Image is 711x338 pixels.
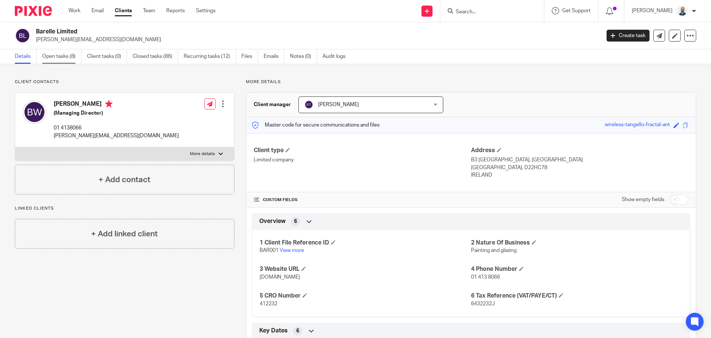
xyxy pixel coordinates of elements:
[15,49,37,64] a: Details
[260,248,278,253] span: BAR001
[260,301,277,306] span: 412232
[15,28,30,43] img: svg%3E
[455,9,522,16] input: Search
[605,121,670,129] div: wireless-tangello-fractal-ant
[254,147,471,154] h4: Client type
[91,7,104,14] a: Email
[323,49,351,64] a: Audit logs
[471,301,495,306] span: 6432232J
[69,7,80,14] a: Work
[607,30,650,42] a: Create task
[184,49,236,64] a: Recurring tasks (12)
[241,49,258,64] a: Files
[259,217,286,225] span: Overview
[190,151,215,157] p: More details
[471,147,688,154] h4: Address
[296,327,299,335] span: 6
[471,156,688,164] p: B3 [GEOGRAPHIC_DATA], [GEOGRAPHIC_DATA]
[254,101,291,108] h3: Client manager
[91,228,158,240] h4: + Add linked client
[54,100,179,109] h4: [PERSON_NAME]
[304,100,313,109] img: svg%3E
[99,174,150,186] h4: + Add contact
[42,49,81,64] a: Open tasks (8)
[471,248,517,253] span: Painting and glazing
[632,7,672,14] p: [PERSON_NAME]
[318,102,359,107] span: [PERSON_NAME]
[471,164,688,171] p: [GEOGRAPHIC_DATA], D22HC78
[562,8,591,13] span: Get Support
[676,5,688,17] img: Mark%20LI%20profiler.png
[260,292,471,300] h4: 5 CRO Number
[252,121,380,129] p: Master code for secure communications and files
[15,79,234,85] p: Client contacts
[294,218,297,225] span: 6
[471,239,682,247] h4: 2 Nature Of Business
[264,49,284,64] a: Emails
[36,36,595,43] p: [PERSON_NAME][EMAIL_ADDRESS][DOMAIN_NAME]
[471,265,682,273] h4: 4 Phone Number
[260,265,471,273] h4: 3 Website URL
[87,49,127,64] a: Client tasks (0)
[36,28,484,36] h2: Barelle Limited
[471,171,688,179] p: IRELAND
[196,7,216,14] a: Settings
[54,109,179,117] h5: (Managing Director)
[143,7,155,14] a: Team
[622,196,664,203] label: Show empty fields
[115,7,132,14] a: Clients
[254,156,471,164] p: Limited company
[54,132,179,140] p: [PERSON_NAME][EMAIL_ADDRESS][DOMAIN_NAME]
[133,49,178,64] a: Closed tasks (86)
[280,248,304,253] a: View more
[471,275,500,280] span: 01 413 8066
[246,79,696,85] p: More details
[260,275,300,280] span: [DOMAIN_NAME]
[23,100,46,124] img: svg%3E
[166,7,185,14] a: Reports
[259,327,288,335] span: Key Dates
[471,292,682,300] h4: 6 Tax Reference (VAT/PAYE/CT)
[260,239,471,247] h4: 1 Client File Reference ID
[15,206,234,211] p: Linked clients
[254,197,471,203] h4: CUSTOM FIELDS
[290,49,317,64] a: Notes (0)
[105,100,113,108] i: Primary
[54,124,179,132] p: 01 4138066
[15,6,52,16] img: Pixie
